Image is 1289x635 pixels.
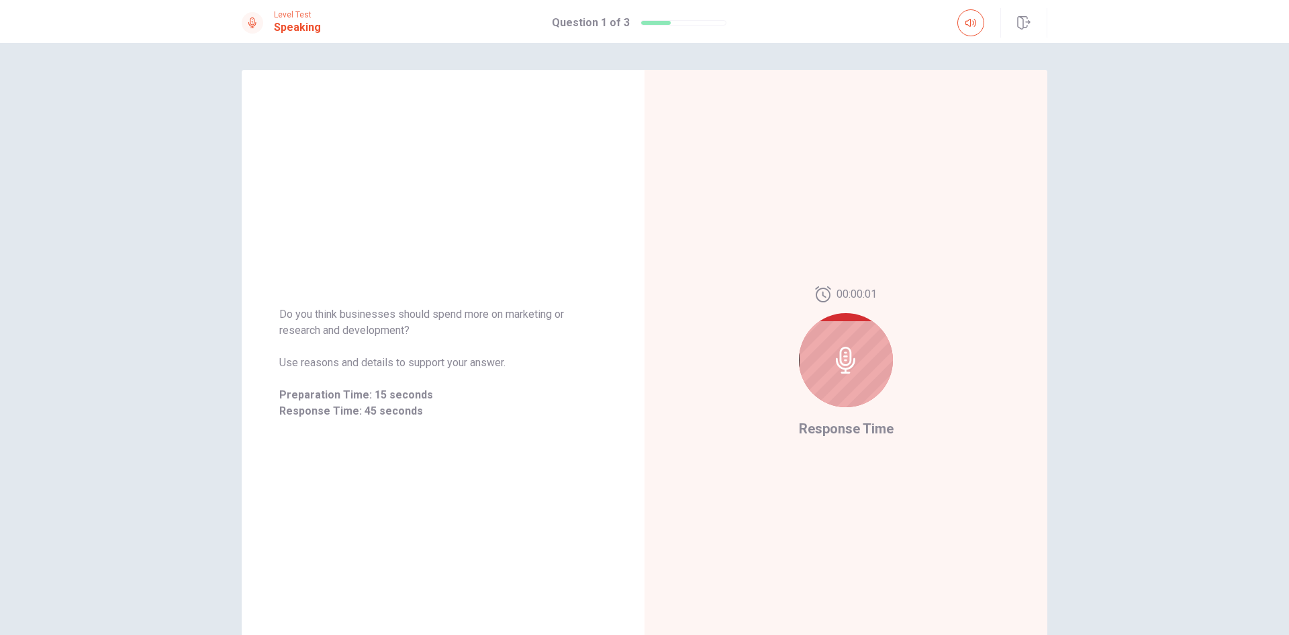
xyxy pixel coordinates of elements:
[279,387,607,403] span: Preparation Time: 15 seconds
[837,286,877,302] span: 00:00:01
[552,15,630,31] h1: Question 1 of 3
[274,19,321,36] h1: Speaking
[279,306,607,339] span: Do you think businesses should spend more on marketing or research and development?
[279,403,607,419] span: Response Time: 45 seconds
[274,10,321,19] span: Level Test
[799,421,894,437] span: Response Time
[279,355,607,371] span: Use reasons and details to support your answer.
